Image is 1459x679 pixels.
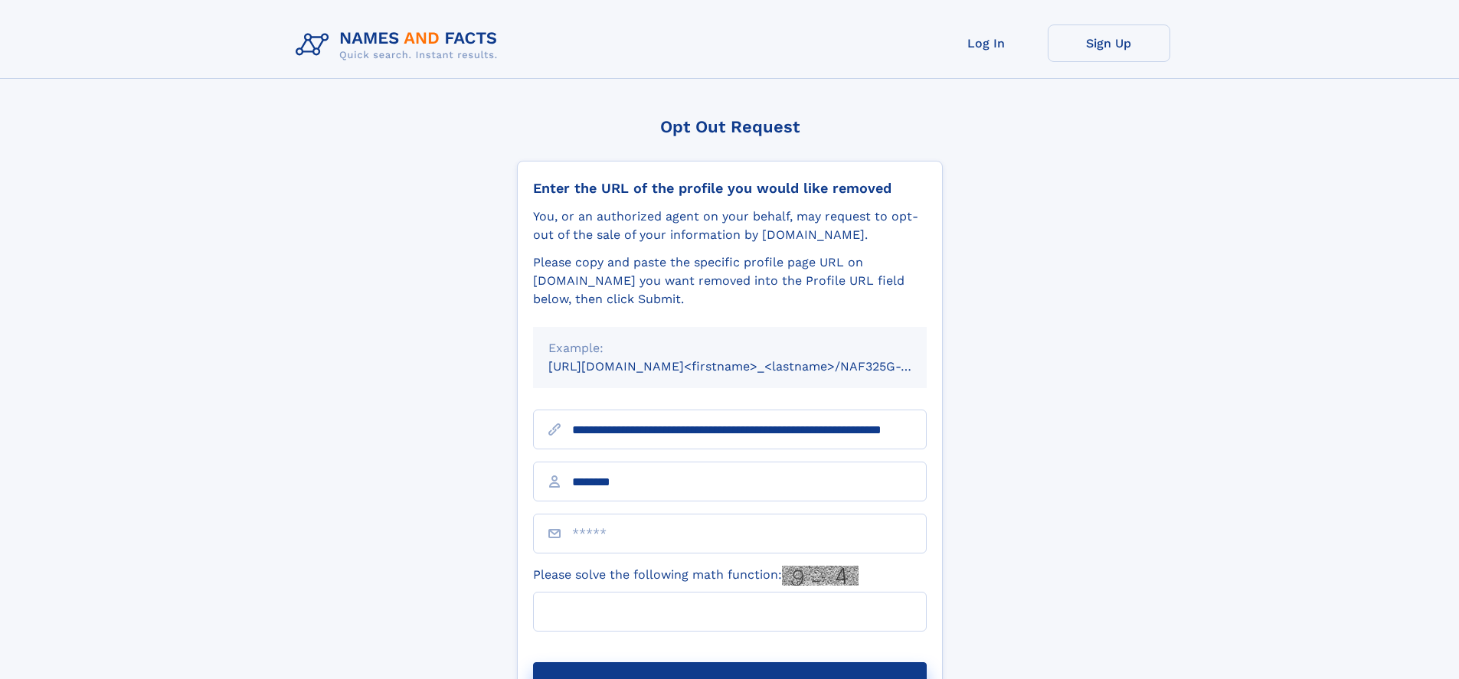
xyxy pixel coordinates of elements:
[548,339,911,357] div: Example:
[533,207,927,244] div: You, or an authorized agent on your behalf, may request to opt-out of the sale of your informatio...
[533,180,927,197] div: Enter the URL of the profile you would like removed
[533,566,859,586] label: Please solve the following math function:
[1048,24,1170,62] a: Sign Up
[290,24,510,66] img: Logo Names and Facts
[533,253,927,308] div: Please copy and paste the specific profile page URL on [DOMAIN_NAME] you want removed into the Pr...
[925,24,1048,62] a: Log In
[548,359,956,374] small: [URL][DOMAIN_NAME]<firstname>_<lastname>/NAF325G-xxxxxxxx
[517,117,943,136] div: Opt Out Request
